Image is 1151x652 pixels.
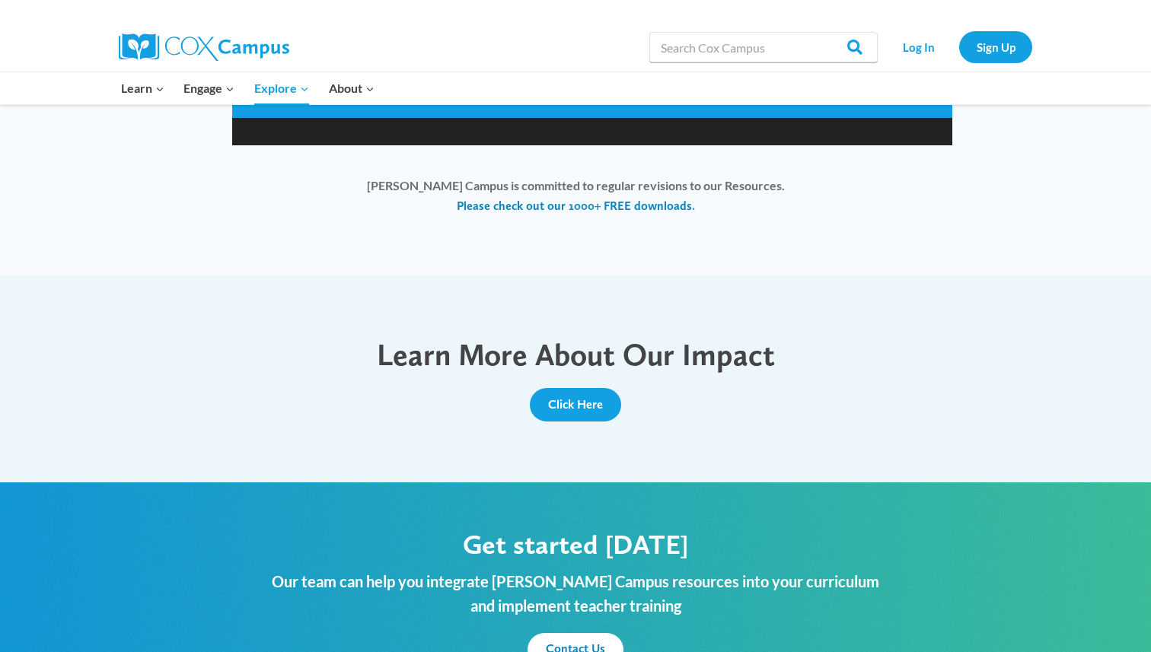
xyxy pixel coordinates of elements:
[885,31,1032,62] nav: Secondary Navigation
[111,72,384,104] nav: Primary Navigation
[548,397,603,412] span: Click Here
[111,72,174,104] button: Child menu of Learn
[319,72,384,104] button: Child menu of About
[267,569,884,618] p: Our team can help you integrate [PERSON_NAME] Campus resources into your curriculum and implement...
[30,176,1121,215] p: [PERSON_NAME] Campus is committed to regular revisions to our Resources.
[244,72,319,104] button: Child menu of Explore
[885,31,952,62] a: Log In
[457,198,695,215] a: Please check out our 1000+ FREE downloads.
[174,72,245,104] button: Child menu of Engage
[267,528,884,561] h2: Get started [DATE]
[649,32,878,62] input: Search Cox Campus
[959,31,1032,62] a: Sign Up
[377,336,775,373] a: Learn More About Our Impact
[530,388,621,421] a: Click Here
[119,33,289,61] img: Cox Campus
